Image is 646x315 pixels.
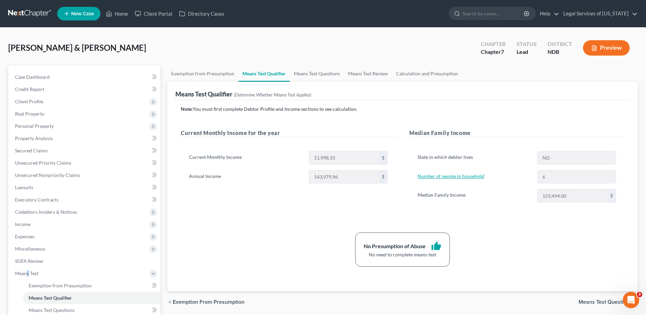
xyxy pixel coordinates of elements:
a: Client Portal [131,7,176,20]
strong: Note: [181,106,193,112]
a: Calculation and Presumption [392,65,462,82]
span: SOFA Review [15,258,43,264]
a: Property Analysis [10,132,160,145]
span: [PERSON_NAME] & [PERSON_NAME] [8,43,146,52]
span: Client Profile [15,99,43,104]
a: Case Dashboard [10,71,160,83]
a: Exemption from Presumption [167,65,238,82]
span: Codebtors Insiders & Notices [15,209,77,215]
label: Current Monthly Income [186,151,305,165]
span: Means Test Questions [579,299,632,305]
label: Median Family Income [414,189,534,202]
span: New Case [71,11,94,16]
div: No Presumption of Abuse [364,242,426,250]
div: District [548,40,572,48]
a: Means Test Questions [290,65,344,82]
a: Executory Contracts [10,194,160,206]
div: Chapter [481,48,506,56]
a: Means Test Qualifier [238,65,290,82]
span: Income [15,221,31,227]
div: $ [379,170,387,183]
i: thumb_up [431,241,441,251]
div: Lead [517,48,537,56]
span: Exemption from Presumption [29,283,92,288]
a: Lawsuits [10,181,160,194]
input: -- [538,170,616,183]
div: Means Test Qualifier [175,90,311,98]
span: Executory Contracts [15,197,59,202]
a: Home [103,7,131,20]
button: Preview [583,40,630,56]
div: Status [517,40,537,48]
a: Means Test Review [344,65,392,82]
span: Exemption from Presumption [173,299,245,305]
h5: Median Family Income [409,129,624,137]
iframe: Intercom live chat [623,292,639,308]
span: Means Test Qualifier [29,295,72,301]
a: SOFA Review [10,255,160,267]
input: State [538,151,616,164]
span: Expenses [15,234,34,239]
label: State in which debtor lives [414,151,534,165]
div: Chapter [481,40,506,48]
span: 7 [501,48,504,55]
div: $ [608,189,616,202]
span: (Determine Whether Means Test Applies) [234,92,311,97]
a: Help [536,7,559,20]
a: Number of people in household [417,173,484,179]
div: $ [379,151,387,164]
span: Real Property [15,111,44,117]
p: You must first complete Debtor Profile and Income sections to see calculation. [181,106,624,112]
a: Credit Report [10,83,160,95]
a: Unsecured Nonpriority Claims [10,169,160,181]
div: NDB [548,48,572,56]
a: Means Test Qualifier [23,292,160,304]
a: Unsecured Priority Claims [10,157,160,169]
a: Directory Cases [176,7,228,20]
button: Means Test Questions chevron_right [579,299,638,305]
div: No need to complete means test [364,251,441,258]
input: 0.00 [309,151,379,164]
span: Lawsuits [15,184,33,190]
span: Means Test Questions [29,307,75,313]
span: Means Test [15,270,38,276]
span: Unsecured Nonpriority Claims [15,172,80,178]
span: Personal Property [15,123,54,129]
span: Secured Claims [15,148,48,153]
span: Case Dashboard [15,74,50,80]
input: 0.00 [309,170,379,183]
span: 3 [637,292,642,297]
h5: Current Monthly Income for the year [181,129,396,137]
a: Legal Services of [US_STATE] [560,7,637,20]
a: Exemption from Presumption [23,280,160,292]
span: Property Analysis [15,135,53,141]
input: 0.00 [538,189,608,202]
label: Annual Income [186,170,305,184]
input: Search by name... [462,7,525,20]
button: chevron_left Exemption from Presumption [167,299,245,305]
span: Credit Report [15,86,44,92]
i: chevron_left [167,299,173,305]
a: Secured Claims [10,145,160,157]
span: Unsecured Priority Claims [15,160,71,166]
span: Miscellaneous [15,246,45,252]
